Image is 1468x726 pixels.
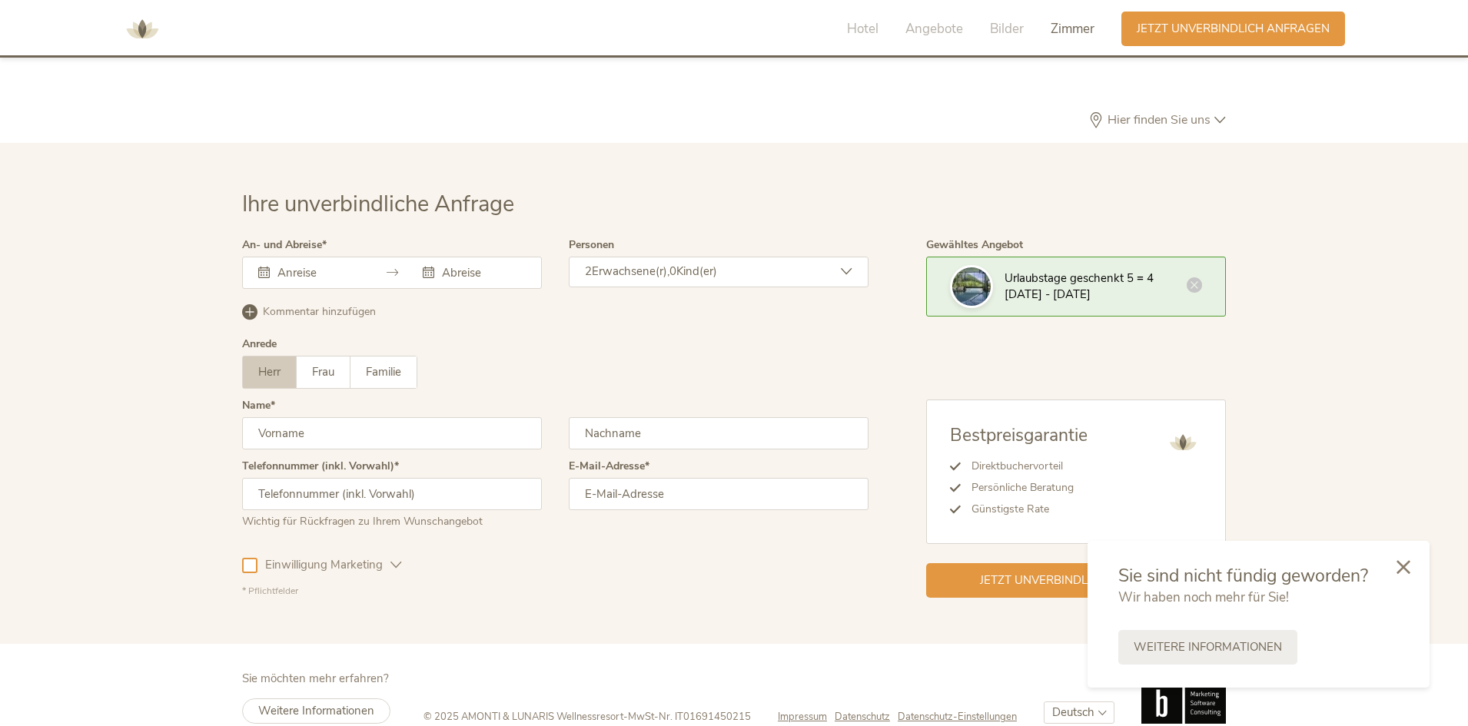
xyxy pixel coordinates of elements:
[990,20,1024,38] span: Bilder
[258,703,374,718] span: Weitere Informationen
[950,423,1088,447] span: Bestpreisgarantie
[242,478,542,510] input: Telefonnummer (inkl. Vorwahl)
[242,698,390,724] a: Weitere Informationen
[242,585,869,598] div: * Pflichtfelder
[835,710,898,724] a: Datenschutz
[569,417,869,449] input: Nachname
[926,237,1023,252] span: Gewähltes Angebot
[1118,564,1368,588] span: Sie sind nicht fündig geworden?
[961,477,1088,499] li: Persönliche Beratung
[312,364,334,380] span: Frau
[952,267,991,306] img: Ihre unverbindliche Anfrage
[242,671,389,686] span: Sie möchten mehr erfahren?
[778,710,827,724] span: Impressum
[569,461,649,472] label: E-Mail-Adresse
[1164,423,1202,462] img: AMONTI & LUNARIS Wellnessresort
[980,572,1173,588] span: Jetzt unverbindlich anfragen
[242,510,542,529] div: Wichtig für Rückfragen zu Ihrem Wunschangebot
[1141,671,1226,724] img: Brandnamic GmbH | Leading Hospitality Solutions
[778,710,835,724] a: Impressum
[119,6,165,52] img: AMONTI & LUNARIS Wellnessresort
[961,499,1088,520] li: Günstigste Rate
[258,364,281,380] span: Herr
[1137,21,1330,37] span: Jetzt unverbindlich anfragen
[585,264,592,279] span: 2
[1005,270,1154,286] span: Urlaubstage geschenkt 5 = 4
[628,710,751,724] span: MwSt-Nr. IT01691450215
[119,23,165,34] a: AMONTI & LUNARIS Wellnessresort
[1051,20,1094,38] span: Zimmer
[592,264,669,279] span: Erwachsene(r),
[669,264,676,279] span: 0
[242,339,277,350] div: Anrede
[242,189,514,219] span: Ihre unverbindliche Anfrage
[835,710,890,724] span: Datenschutz
[423,710,623,724] span: © 2025 AMONTI & LUNARIS Wellnessresort
[257,557,390,573] span: Einwilligung Marketing
[898,710,1017,724] a: Datenschutz-Einstellungen
[366,364,401,380] span: Familie
[242,461,399,472] label: Telefonnummer (inkl. Vorwahl)
[569,240,614,250] label: Personen
[1118,588,1289,606] span: Wir haben noch mehr für Sie!
[242,417,542,449] input: Vorname
[847,20,878,38] span: Hotel
[1005,287,1091,302] span: [DATE] - [DATE]
[242,400,275,411] label: Name
[905,20,963,38] span: Angebote
[438,265,526,280] input: Abreise
[961,456,1088,477] li: Direktbuchervorteil
[1118,630,1297,665] a: Weitere Informationen
[569,478,869,510] input: E-Mail-Adresse
[1104,114,1214,126] span: Hier finden Sie uns
[263,304,376,320] span: Kommentar hinzufügen
[676,264,717,279] span: Kind(er)
[242,240,327,250] label: An- und Abreise
[1134,639,1282,655] span: Weitere Informationen
[623,710,628,724] span: -
[274,265,361,280] input: Anreise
